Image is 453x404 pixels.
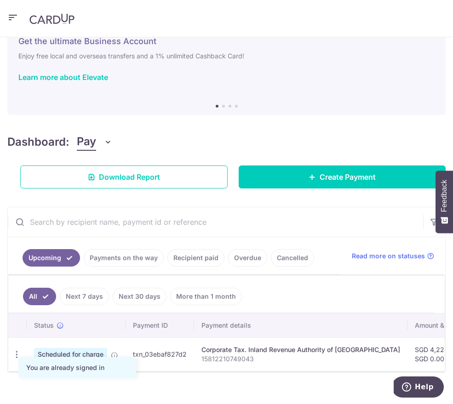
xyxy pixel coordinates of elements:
button: Feedback - Show survey [436,171,453,233]
button: Pay [77,133,112,151]
th: Payment ID [126,313,194,337]
input: Search by recipient name, payment id or reference [8,207,423,237]
a: Upcoming [23,249,80,267]
a: Recipient paid [167,249,224,267]
h5: Get the ultimate Business Account [18,36,435,47]
a: Download Report [20,165,228,188]
span: Scheduled for charge [34,348,107,361]
a: More than 1 month [170,288,242,305]
a: Cancelled [271,249,314,267]
td: txn_03ebaf827d2 [126,337,194,371]
a: Learn more about Elevate [18,73,108,82]
div: Corporate Tax. Inland Revenue Authority of [GEOGRAPHIC_DATA] [201,345,400,354]
span: Create Payment [320,171,376,182]
span: Pay [77,133,96,151]
h4: Dashboard: [7,134,69,150]
a: Overdue [228,249,267,267]
a: Read more on statuses [352,251,434,261]
h6: Enjoy free local and overseas transfers and a 1% unlimited Cashback Card! [18,51,435,62]
a: Next 30 days [113,288,166,305]
span: Feedback [440,180,448,212]
span: Download Report [99,171,160,182]
p: 15812210749043 [201,354,400,364]
div: You are already signed in [26,363,128,372]
a: Create Payment [239,165,446,188]
iframe: Opens a widget where you can find more information [394,376,444,399]
a: All [23,288,56,305]
span: Read more on statuses [352,251,425,261]
th: Payment details [194,313,407,337]
a: Next 7 days [60,288,109,305]
a: Payments on the way [84,249,164,267]
img: CardUp [29,13,75,24]
span: Status [34,321,54,330]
